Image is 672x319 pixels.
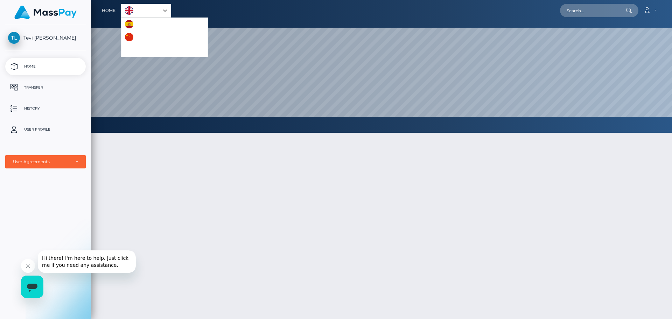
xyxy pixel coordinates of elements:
[121,18,208,57] ul: Language list
[21,276,43,298] iframe: Button to launch messaging window
[5,121,86,138] a: User Profile
[102,3,115,18] a: Home
[560,4,626,17] input: Search...
[8,61,83,72] p: Home
[5,155,86,168] button: User Agreements
[5,35,86,41] span: Tevi [PERSON_NAME]
[13,159,70,165] div: User Agreements
[21,259,35,273] iframe: Close message
[121,31,164,44] a: 中文 (简体)
[121,4,171,18] aside: Language selected: English
[14,6,77,19] img: MassPay
[38,250,136,273] iframe: Message from company
[121,18,161,31] a: Español
[121,44,208,57] a: Português ([GEOGRAPHIC_DATA])
[5,79,86,96] a: Transfer
[121,4,171,18] div: Language
[5,100,86,117] a: History
[8,103,83,114] p: History
[8,124,83,135] p: User Profile
[5,58,86,75] a: Home
[121,4,171,17] a: English
[8,82,83,93] p: Transfer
